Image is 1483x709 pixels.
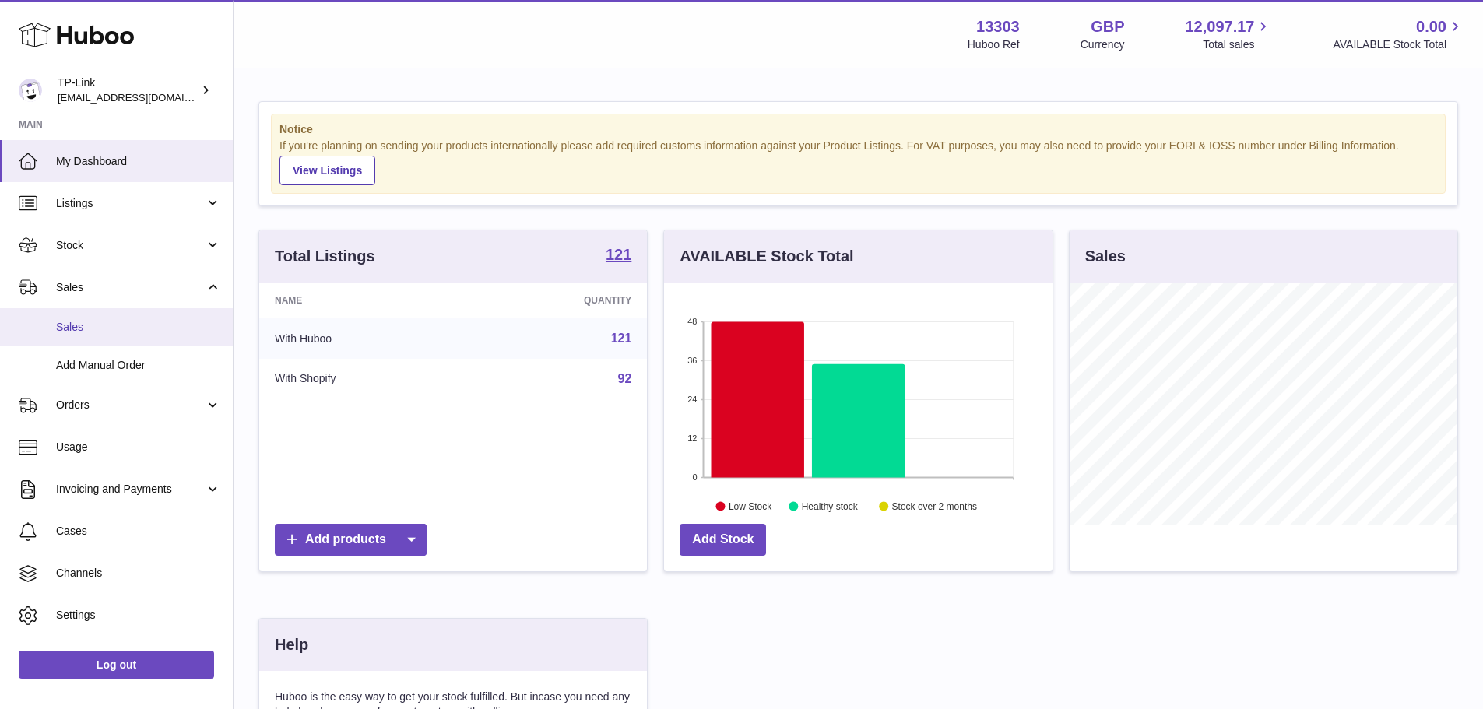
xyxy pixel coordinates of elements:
[976,16,1020,37] strong: 13303
[56,238,205,253] span: Stock
[1416,16,1446,37] span: 0.00
[1333,16,1464,52] a: 0.00 AVAILABLE Stock Total
[56,566,221,581] span: Channels
[279,156,375,185] a: View Listings
[19,651,214,679] a: Log out
[968,37,1020,52] div: Huboo Ref
[680,246,853,267] h3: AVAILABLE Stock Total
[259,359,469,399] td: With Shopify
[279,122,1437,137] strong: Notice
[688,433,698,443] text: 12
[611,332,632,345] a: 121
[892,500,977,511] text: Stock over 2 months
[688,395,698,404] text: 24
[56,320,221,335] span: Sales
[58,91,229,104] span: [EMAIL_ADDRESS][DOMAIN_NAME]
[56,440,221,455] span: Usage
[56,154,221,169] span: My Dashboard
[1085,246,1126,267] h3: Sales
[688,356,698,365] text: 36
[693,472,698,482] text: 0
[680,524,766,556] a: Add Stock
[729,500,772,511] text: Low Stock
[56,358,221,373] span: Add Manual Order
[259,283,469,318] th: Name
[56,280,205,295] span: Sales
[1333,37,1464,52] span: AVAILABLE Stock Total
[56,482,205,497] span: Invoicing and Payments
[469,283,648,318] th: Quantity
[1091,16,1124,37] strong: GBP
[259,318,469,359] td: With Huboo
[56,398,205,412] span: Orders
[688,317,698,326] text: 48
[1185,16,1272,52] a: 12,097.17 Total sales
[19,79,42,102] img: internalAdmin-13303@internal.huboo.com
[606,247,631,262] strong: 121
[56,524,221,539] span: Cases
[58,75,198,105] div: TP-Link
[56,608,221,623] span: Settings
[606,247,631,265] a: 121
[618,372,632,385] a: 92
[279,139,1437,185] div: If you're planning on sending your products internationally please add required customs informati...
[275,246,375,267] h3: Total Listings
[1185,16,1254,37] span: 12,097.17
[802,500,859,511] text: Healthy stock
[275,634,308,655] h3: Help
[56,196,205,211] span: Listings
[1203,37,1272,52] span: Total sales
[275,524,427,556] a: Add products
[1081,37,1125,52] div: Currency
